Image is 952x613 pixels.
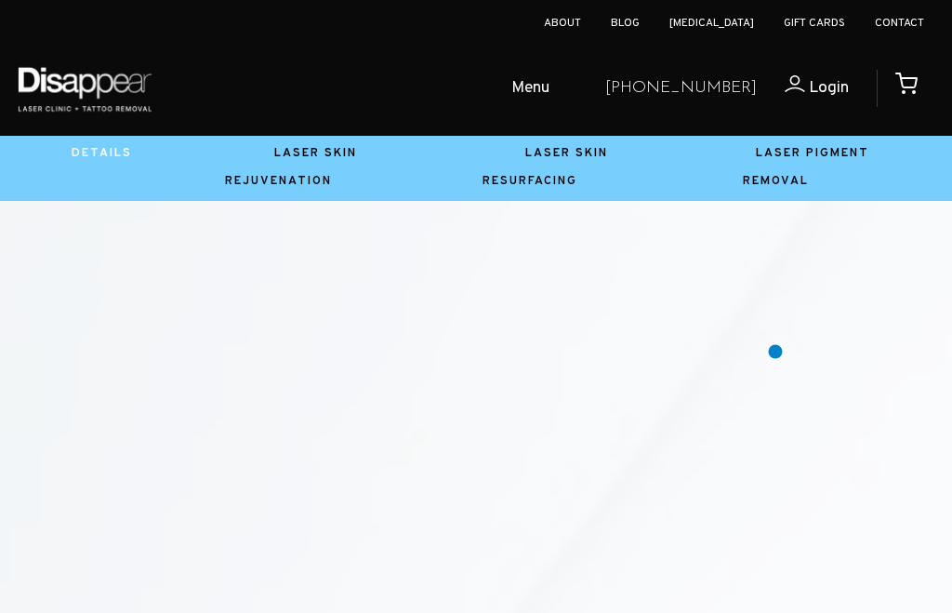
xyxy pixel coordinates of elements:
a: About [544,16,581,31]
a: Blog [611,16,640,31]
a: Login [757,75,849,102]
a: [MEDICAL_DATA] [669,16,754,31]
a: Laser Skin Resurfacing [483,146,609,189]
a: Laser Skin Rejuvenation [225,146,357,189]
a: Gift Cards [784,16,845,31]
a: Laser Pigment Removal [743,146,870,189]
a: Details [72,146,132,161]
img: Disappear - Laser Clinic and Tattoo Removal Services in Sydney, Australia [14,56,155,122]
ul: Open Mobile Menu [169,60,590,119]
span: Login [809,77,849,99]
a: [PHONE_NUMBER] [605,75,757,102]
span: Menu [511,75,549,102]
a: Contact [875,16,924,31]
a: Menu [446,60,590,119]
